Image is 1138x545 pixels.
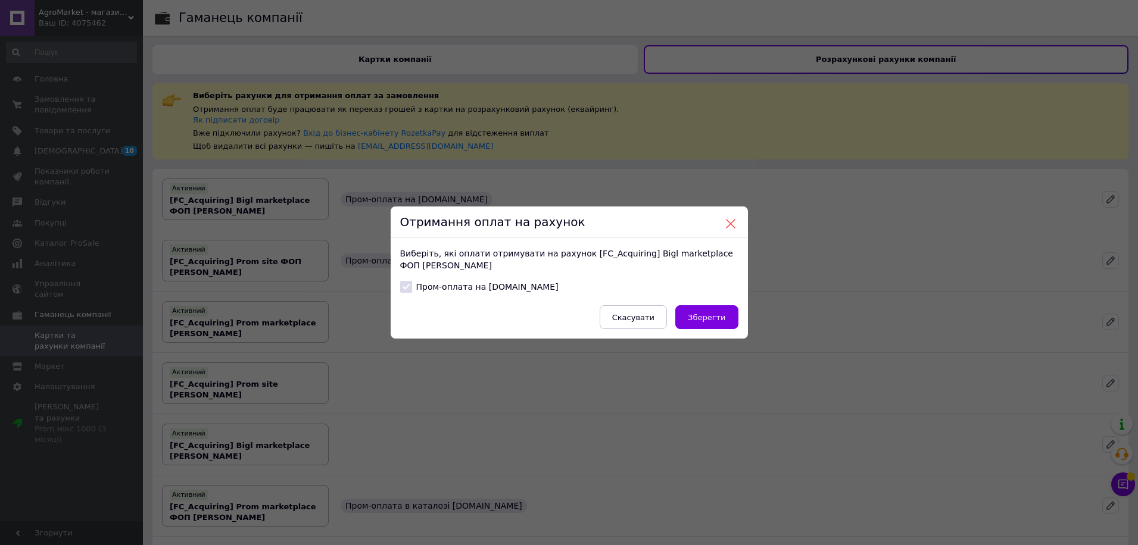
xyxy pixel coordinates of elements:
p: Виберіть, які оплати отримувати на рахунок [FC_Acquiring] Bigl marketplace ФОП [PERSON_NAME] [400,248,738,271]
button: Зберегти [675,305,738,329]
span: Отримання оплат на рахунок [400,215,585,229]
span: Зберегти [688,313,725,322]
button: Скасувати [600,305,667,329]
label: Пром-оплата на [DOMAIN_NAME] [400,281,559,293]
span: Скасувати [612,313,654,322]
